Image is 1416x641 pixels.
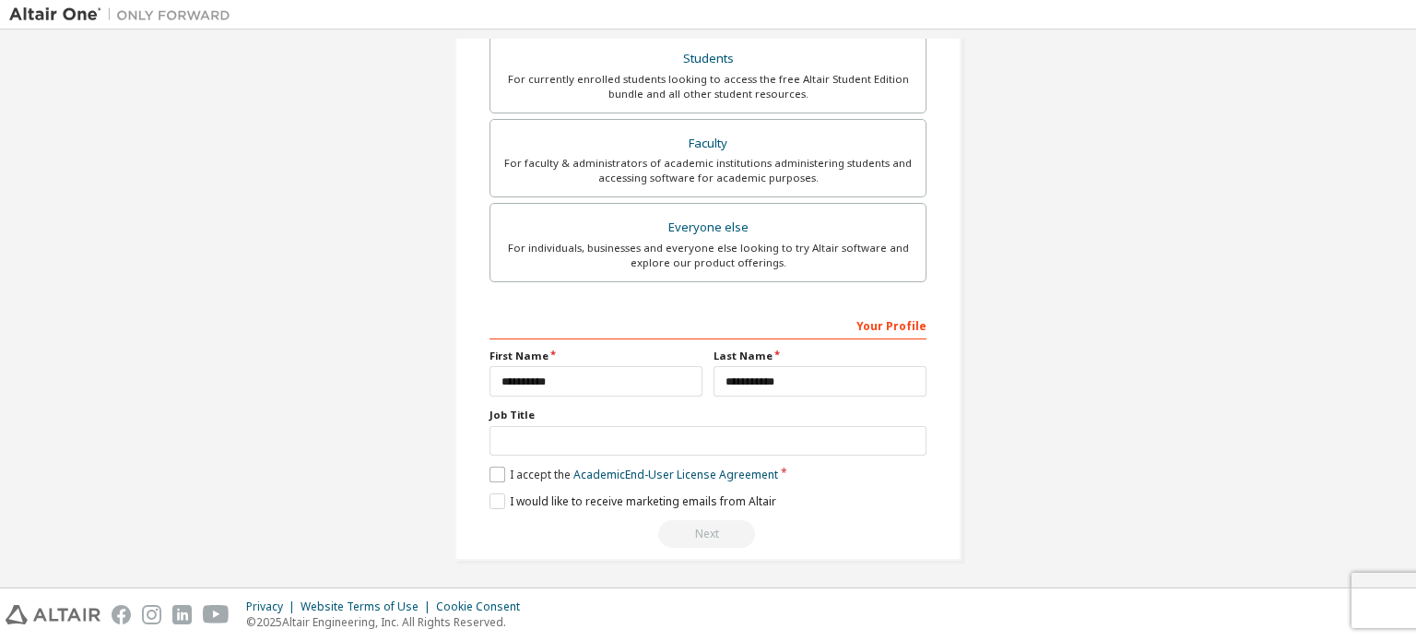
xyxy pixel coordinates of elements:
[573,467,778,482] a: Academic End-User License Agreement
[9,6,240,24] img: Altair One
[501,156,914,185] div: For faculty & administrators of academic institutions administering students and accessing softwa...
[501,215,914,241] div: Everyone else
[501,72,914,101] div: For currently enrolled students looking to access the free Altair Student Edition bundle and all ...
[246,599,301,614] div: Privacy
[501,241,914,270] div: For individuals, businesses and everyone else looking to try Altair software and explore our prod...
[203,605,230,624] img: youtube.svg
[172,605,192,624] img: linkedin.svg
[501,46,914,72] div: Students
[301,599,436,614] div: Website Terms of Use
[246,614,531,630] p: © 2025 Altair Engineering, Inc. All Rights Reserved.
[490,467,778,482] label: I accept the
[436,599,531,614] div: Cookie Consent
[490,310,926,339] div: Your Profile
[142,605,161,624] img: instagram.svg
[490,408,926,422] label: Job Title
[490,493,776,509] label: I would like to receive marketing emails from Altair
[112,605,131,624] img: facebook.svg
[714,349,926,363] label: Last Name
[490,349,702,363] label: First Name
[490,520,926,548] div: Read and acccept EULA to continue
[501,131,914,157] div: Faculty
[6,605,100,624] img: altair_logo.svg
